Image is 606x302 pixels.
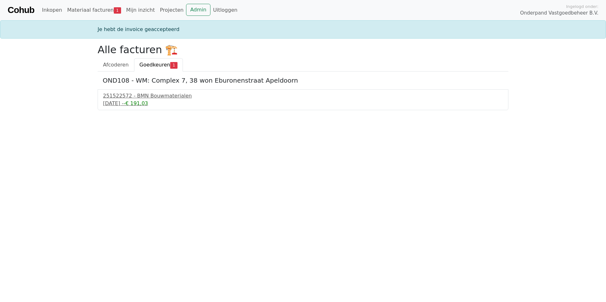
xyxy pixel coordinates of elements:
div: 251522572 - BMN Bouwmaterialen [103,92,503,100]
a: Mijn inzicht [124,4,158,16]
a: Goedkeuren1 [134,58,183,72]
a: Inkopen [39,4,64,16]
h5: OND108 - WM: Complex 7, 38 won Eburonenstraat Apeldoorn [103,77,503,84]
span: -€ 191,03 [124,100,148,106]
span: Ingelogd onder: [566,3,598,9]
div: Je hebt de invoice geaccepteerd [94,26,512,33]
span: 1 [170,62,177,68]
h2: Alle facturen 🏗️ [98,44,508,56]
a: Projecten [157,4,186,16]
a: Cohub [8,3,34,18]
a: Materiaal facturen1 [65,4,124,16]
span: Goedkeuren [139,62,170,68]
a: 251522572 - BMN Bouwmaterialen[DATE] --€ 191,03 [103,92,503,107]
div: [DATE] - [103,100,503,107]
span: Onderpand Vastgoedbeheer B.V. [520,9,598,17]
a: Admin [186,4,210,16]
a: Afcoderen [98,58,134,72]
span: Afcoderen [103,62,129,68]
a: Uitloggen [210,4,240,16]
span: 1 [114,7,121,14]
